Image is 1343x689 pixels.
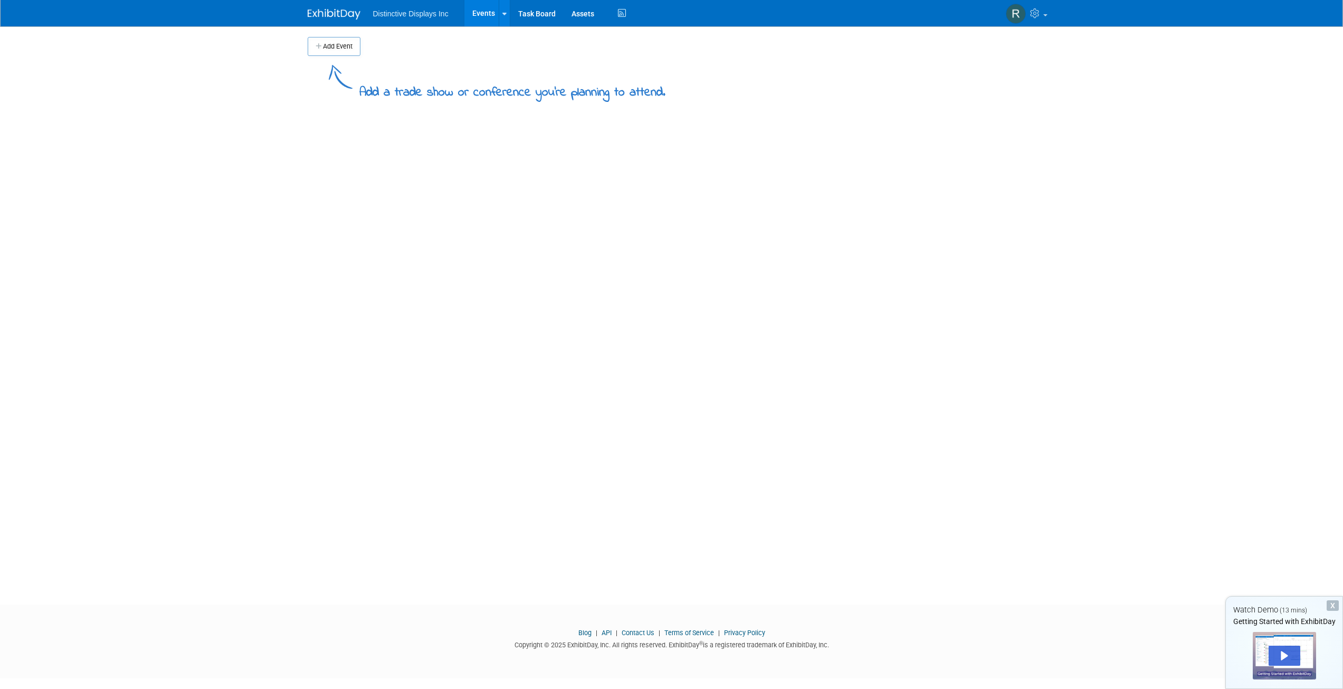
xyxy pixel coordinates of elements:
div: Add a trade show or conference you're planning to attend. [359,76,665,102]
div: Play [1269,646,1300,666]
div: Getting Started with ExhibitDay [1226,616,1342,627]
button: Add Event [308,37,360,56]
span: | [656,629,663,637]
a: Blog [578,629,592,637]
sup: ® [699,640,703,646]
span: | [593,629,600,637]
div: Watch Demo [1226,605,1342,616]
div: Dismiss [1327,600,1339,611]
span: Distinctive Displays Inc [373,10,449,18]
span: | [613,629,620,637]
span: | [716,629,722,637]
a: Terms of Service [664,629,714,637]
a: Contact Us [622,629,654,637]
img: ExhibitDay [308,9,360,20]
a: Privacy Policy [724,629,765,637]
img: ROBERT SARDIS [1006,4,1026,24]
a: API [602,629,612,637]
span: (13 mins) [1280,607,1307,614]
